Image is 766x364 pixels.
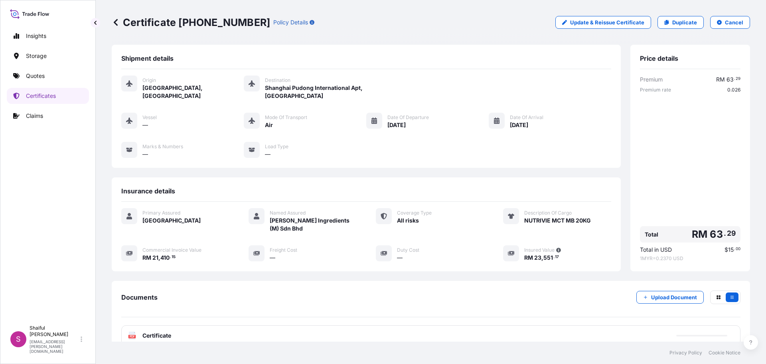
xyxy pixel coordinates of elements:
[26,72,45,80] p: Quotes
[121,187,175,195] span: Insurance details
[265,150,270,158] span: —
[142,77,156,84] span: Origin
[160,255,170,261] span: 410
[716,77,725,82] span: RM
[265,77,290,84] span: Destination
[7,68,89,84] a: Quotes
[640,255,740,262] span: 1 MYR = 0.2370 USD
[142,114,157,121] span: Vessel
[570,18,644,26] p: Update & Reissue Certificate
[30,325,79,338] p: Shaiful [PERSON_NAME]
[7,48,89,64] a: Storage
[152,255,158,261] span: 21
[524,247,555,253] span: Insured Value
[640,76,663,84] span: Premium
[265,121,273,129] span: Air
[725,18,743,26] p: Cancel
[387,121,406,129] span: [DATE]
[524,210,572,216] span: Description Of Cargo
[142,332,171,340] span: Certificate
[555,16,651,29] a: Update & Reissue Certificate
[158,255,160,261] span: ,
[669,350,702,356] a: Privacy Policy
[534,255,541,261] span: 23
[736,248,740,251] span: 00
[640,54,678,62] span: Price details
[645,231,658,239] span: Total
[555,256,559,259] span: 17
[30,339,79,354] p: [EMAIL_ADDRESS][PERSON_NAME][DOMAIN_NAME]
[270,254,275,262] span: —
[112,16,270,29] p: Certificate [PHONE_NUMBER]
[672,18,697,26] p: Duplicate
[710,16,750,29] button: Cancel
[397,254,403,262] span: —
[26,32,46,40] p: Insights
[397,210,432,216] span: Coverage Type
[142,121,148,129] span: —
[724,231,726,236] span: .
[397,247,419,253] span: Duty Cost
[142,143,183,150] span: Marks & Numbers
[725,247,728,253] span: $
[121,293,158,301] span: Documents
[692,229,707,239] span: RM
[636,291,704,304] button: Upload Document
[524,255,533,261] span: RM
[16,335,21,343] span: S
[142,210,180,216] span: Primary Assured
[7,28,89,44] a: Insights
[397,217,419,225] span: All risks
[709,350,740,356] a: Cookie Notice
[657,16,704,29] a: Duplicate
[734,248,735,251] span: .
[142,247,201,253] span: Commercial Invoice Value
[640,246,672,254] span: Total in USD
[265,114,307,121] span: Mode of Transport
[728,247,734,253] span: 15
[710,229,723,239] span: 63
[510,114,543,121] span: Date of Arrival
[651,293,697,301] p: Upload Document
[26,52,47,60] p: Storage
[265,143,288,150] span: Load Type
[265,84,366,100] span: Shanghai Pudong International Apt, [GEOGRAPHIC_DATA]
[543,255,553,261] span: 551
[270,210,306,216] span: Named Assured
[727,87,740,93] span: 0.026
[142,84,244,100] span: [GEOGRAPHIC_DATA], [GEOGRAPHIC_DATA]
[7,108,89,124] a: Claims
[736,78,740,80] span: 29
[130,335,135,338] text: PDF
[727,77,734,82] span: 63
[553,256,555,259] span: .
[121,54,174,62] span: Shipment details
[142,150,148,158] span: —
[172,256,176,259] span: 15
[273,18,308,26] p: Policy Details
[640,87,671,93] span: Premium rate
[7,88,89,104] a: Certificates
[510,121,528,129] span: [DATE]
[170,256,171,259] span: .
[387,114,429,121] span: Date of Departure
[727,231,736,236] span: 29
[270,217,357,233] span: [PERSON_NAME] Ingredients (M) Sdn Bhd
[541,255,543,261] span: ,
[524,217,591,225] span: NUTRIVIE MCT MB 20KG
[26,92,56,100] p: Certificates
[142,217,201,225] span: [GEOGRAPHIC_DATA]
[142,255,151,261] span: RM
[270,247,297,253] span: Freight Cost
[26,112,43,120] p: Claims
[734,78,735,80] span: .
